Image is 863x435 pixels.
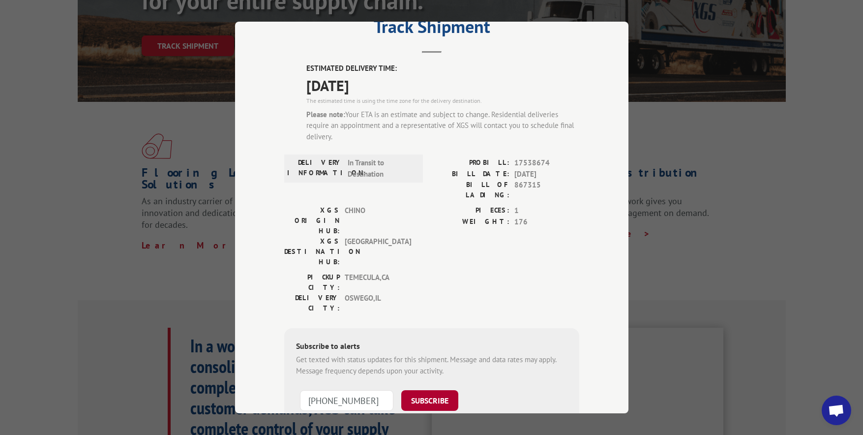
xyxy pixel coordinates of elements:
label: DELIVERY INFORMATION: [287,157,343,180]
label: WEIGHT: [432,217,509,228]
span: 867315 [514,180,579,200]
label: DELIVERY CITY: [284,293,340,313]
span: CHINO [345,205,411,236]
span: OSWEGO , IL [345,293,411,313]
div: Your ETA is an estimate and subject to change. Residential deliveries require an appointment and ... [306,109,579,143]
span: TEMECULA , CA [345,272,411,293]
label: XGS ORIGIN HUB: [284,205,340,236]
span: [DATE] [306,74,579,96]
span: 1 [514,205,579,217]
label: ESTIMATED DELIVERY TIME: [306,63,579,74]
label: PROBILL: [432,157,509,169]
span: 176 [514,217,579,228]
span: [DATE] [514,169,579,180]
button: SUBSCRIBE [401,390,458,411]
div: The estimated time is using the time zone for the delivery destination. [306,96,579,105]
label: BILL DATE: [432,169,509,180]
strong: Please note: [306,110,345,119]
label: XGS DESTINATION HUB: [284,236,340,267]
input: Phone Number [300,390,393,411]
h2: Track Shipment [284,20,579,38]
label: PIECES: [432,205,509,217]
div: Get texted with status updates for this shipment. Message and data rates may apply. Message frequ... [296,354,567,376]
span: In Transit to Destination [348,157,414,180]
span: [GEOGRAPHIC_DATA] [345,236,411,267]
div: Subscribe to alerts [296,340,567,354]
label: PICKUP CITY: [284,272,340,293]
span: 17538674 [514,157,579,169]
a: Open chat [822,396,851,425]
label: BILL OF LADING: [432,180,509,200]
